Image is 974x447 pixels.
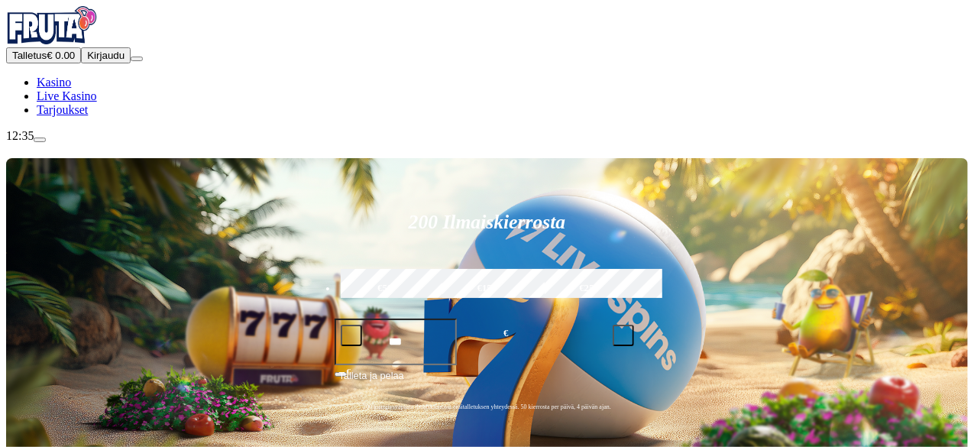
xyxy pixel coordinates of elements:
[503,326,508,341] span: €
[81,47,131,63] button: Kirjaudu
[131,57,143,61] button: menu
[12,50,47,61] span: Talletus
[347,367,351,376] span: €
[47,50,75,61] span: € 0.00
[6,47,81,63] button: Talletusplus icon€ 0.00
[6,34,98,47] a: Fruta
[6,6,98,44] img: Fruta
[6,129,34,142] span: 12:35
[37,76,71,89] a: Kasino
[37,103,88,116] a: Tarjoukset
[87,50,125,61] span: Kirjaudu
[37,89,97,102] a: Live Kasino
[341,325,362,346] button: minus icon
[34,138,46,142] button: live-chat
[438,267,536,311] label: €150
[613,325,634,346] button: plus icon
[6,6,968,117] nav: Primary
[339,368,404,396] span: Talleta ja pelaa
[335,368,640,397] button: Talleta ja pelaa
[6,76,968,117] nav: Main menu
[337,267,434,311] label: €50
[541,267,638,311] label: €250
